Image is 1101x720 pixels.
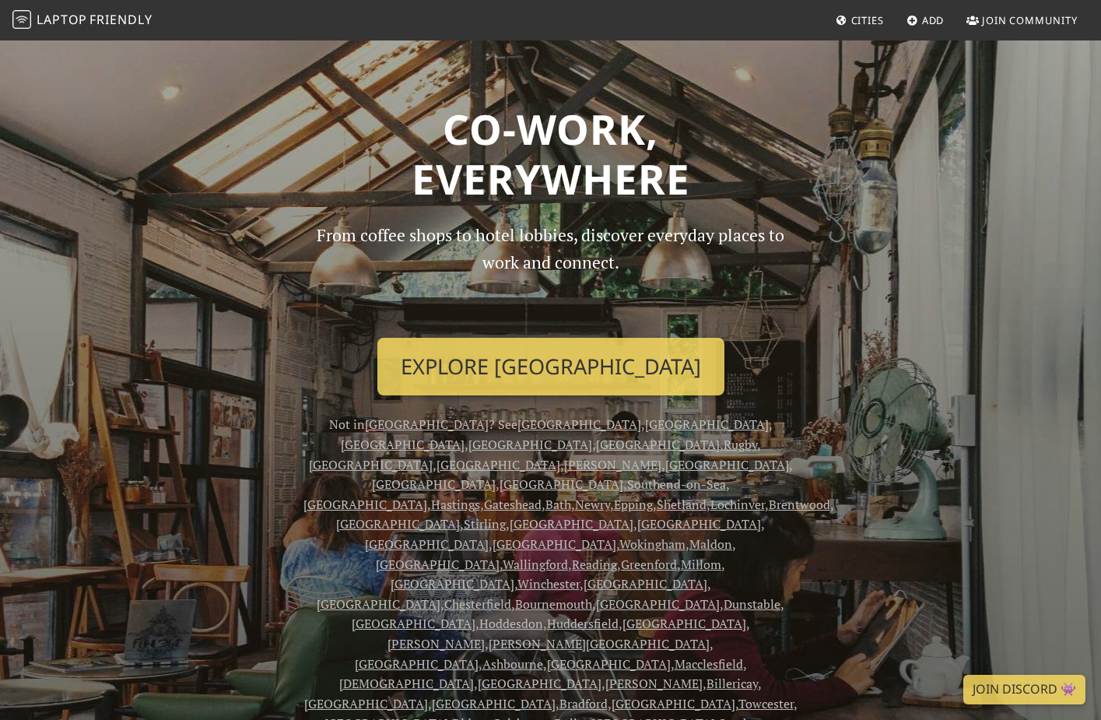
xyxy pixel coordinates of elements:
[464,515,506,532] a: Stirling
[622,615,746,632] a: [GEOGRAPHIC_DATA]
[621,556,677,573] a: Greenford
[829,6,890,34] a: Cities
[575,496,610,513] a: Newry
[431,496,480,513] a: Hastings
[303,496,427,513] a: [GEOGRAPHIC_DATA]
[12,7,153,34] a: LaptopFriendly LaptopFriendly
[484,496,542,513] a: Gateshead
[309,456,433,473] a: [GEOGRAPHIC_DATA]
[689,536,732,553] a: Maldon
[444,595,511,613] a: Chesterfield
[960,6,1084,34] a: Join Community
[510,515,633,532] a: [GEOGRAPHIC_DATA]
[500,476,623,493] a: [GEOGRAPHIC_DATA]
[545,496,571,513] a: Bath
[482,655,543,673] a: Ashbourne
[612,695,735,712] a: [GEOGRAPHIC_DATA]
[564,456,661,473] a: [PERSON_NAME]
[645,416,769,433] a: [GEOGRAPHIC_DATA]
[769,496,830,513] a: Brentwood
[547,615,619,632] a: Huddersfield
[675,655,743,673] a: Macclesfield
[614,496,653,513] a: Epping
[47,104,1055,203] h1: Co-work, Everywhere
[372,476,496,493] a: [GEOGRAPHIC_DATA]
[437,456,560,473] a: [GEOGRAPHIC_DATA]
[489,635,710,652] a: [PERSON_NAME][GEOGRAPHIC_DATA]
[724,595,780,613] a: Dunstable
[724,436,757,453] a: Rugby
[627,476,726,493] a: Southend-on-Sea
[517,575,580,592] a: Winchester
[493,536,616,553] a: [GEOGRAPHIC_DATA]
[339,675,474,692] a: [DEMOGRAPHIC_DATA]
[517,416,641,433] a: [GEOGRAPHIC_DATA]
[503,556,568,573] a: Wallingford
[355,655,479,673] a: [GEOGRAPHIC_DATA]
[376,556,500,573] a: [GEOGRAPHIC_DATA]
[341,436,465,453] a: [GEOGRAPHIC_DATA]
[317,595,440,613] a: [GEOGRAPHIC_DATA]
[707,675,758,692] a: Billericay
[596,436,720,453] a: [GEOGRAPHIC_DATA]
[922,13,945,27] span: Add
[851,13,884,27] span: Cities
[432,695,556,712] a: [GEOGRAPHIC_DATA]
[37,11,87,28] span: Laptop
[365,536,489,553] a: [GEOGRAPHIC_DATA]
[572,556,617,573] a: Reading
[89,11,152,28] span: Friendly
[982,13,1078,27] span: Join Community
[710,496,765,513] a: Lochinver
[605,675,703,692] a: [PERSON_NAME]
[336,515,460,532] a: [GEOGRAPHIC_DATA]
[657,496,707,513] a: Shetland
[12,10,31,29] img: LaptopFriendly
[515,595,592,613] a: Bournemouth
[637,515,761,532] a: [GEOGRAPHIC_DATA]
[738,695,794,712] a: Towcester
[377,338,724,395] a: Explore [GEOGRAPHIC_DATA]
[468,436,592,453] a: [GEOGRAPHIC_DATA]
[478,675,601,692] a: [GEOGRAPHIC_DATA]
[596,595,720,613] a: [GEOGRAPHIC_DATA]
[365,416,489,433] a: [GEOGRAPHIC_DATA]
[387,635,485,652] a: [PERSON_NAME]
[559,695,608,712] a: Bradford
[900,6,951,34] a: Add
[584,575,707,592] a: [GEOGRAPHIC_DATA]
[391,575,514,592] a: [GEOGRAPHIC_DATA]
[352,615,475,632] a: [GEOGRAPHIC_DATA]
[303,222,798,325] p: From coffee shops to hotel lobbies, discover everyday places to work and connect.
[681,556,721,573] a: Millom
[619,536,685,553] a: Wokingham
[665,456,789,473] a: [GEOGRAPHIC_DATA]
[547,655,671,673] a: [GEOGRAPHIC_DATA]
[963,675,1085,704] a: Join Discord 👾
[304,695,428,712] a: [GEOGRAPHIC_DATA]
[479,615,543,632] a: Hoddesdon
